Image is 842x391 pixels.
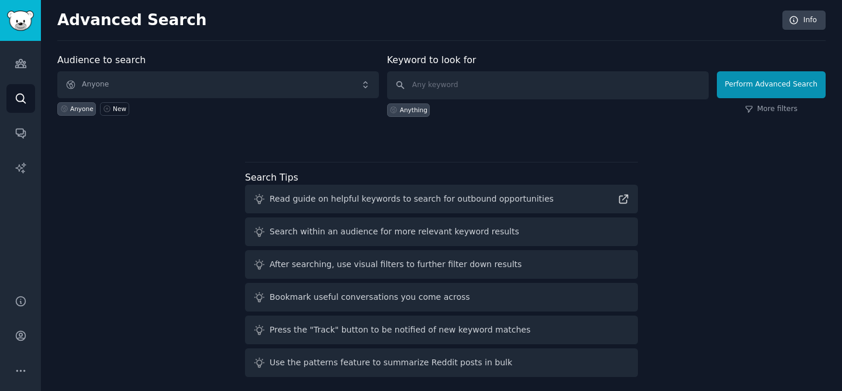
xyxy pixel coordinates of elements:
[57,11,776,30] h2: Advanced Search
[245,172,298,183] label: Search Tips
[387,71,709,99] input: Any keyword
[400,106,427,114] div: Anything
[270,193,554,205] div: Read guide on helpful keywords to search for outbound opportunities
[745,104,798,115] a: More filters
[270,291,470,303] div: Bookmark useful conversations you come across
[100,102,129,116] a: New
[387,54,477,65] label: Keyword to look for
[717,71,826,98] button: Perform Advanced Search
[270,357,512,369] div: Use the patterns feature to summarize Reddit posts in bulk
[270,324,530,336] div: Press the "Track" button to be notified of new keyword matches
[57,54,146,65] label: Audience to search
[270,258,522,271] div: After searching, use visual filters to further filter down results
[70,105,94,113] div: Anyone
[57,71,379,98] button: Anyone
[113,105,126,113] div: New
[270,226,519,238] div: Search within an audience for more relevant keyword results
[782,11,826,30] a: Info
[7,11,34,31] img: GummySearch logo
